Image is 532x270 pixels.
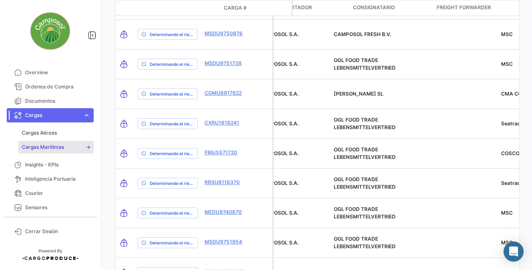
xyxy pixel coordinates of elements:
span: Exportador [278,4,312,11]
span: Insights - KPIs [25,161,90,169]
span: OGL FOOD TRADE LEBENSMITTELVERTRIED [334,117,396,130]
a: CXRU1618241 [205,119,248,127]
span: OGL FOOD TRADE LEBENSMITTELVERTRIED [334,176,396,190]
span: CMA CGM [501,91,527,97]
span: Determinando el riesgo ... [150,180,194,187]
span: Courier [25,190,90,197]
a: MSDU9751954 [205,238,248,246]
a: FBIU5571720 [205,149,248,156]
span: Determinando el riesgo ... [150,120,194,127]
a: Cargas Marítimas [18,141,94,153]
a: RRSU8116370 [205,179,248,186]
a: MSDU9751738 [205,60,248,67]
span: Determinando el riesgo ... [150,210,194,216]
span: MSC [501,210,513,216]
span: MSC [501,31,513,37]
span: CAMPOSOL S.A. [258,180,299,186]
span: Órdenes de Compra [25,83,90,91]
span: OGL FOOD TRADE LEBENSMITTELVERTRIED [334,236,396,249]
span: Inteligencia Portuaria [25,175,90,183]
a: Sensores [7,200,94,215]
a: MSDU9750876 [205,30,248,37]
span: CAMPOSOL S.A. [258,239,299,246]
span: Overview [25,69,90,76]
datatable-header-cell: Exportador [274,0,350,16]
a: Inteligencia Portuaria [7,172,94,186]
span: CAMPOSOL S.A. [258,61,299,67]
a: Cargas Aéreas [18,127,94,139]
span: OGL FOOD TRADE LEBENSMITTELVERTRIED [334,206,396,220]
a: Courier [7,186,94,200]
span: Seatrade [501,120,524,127]
a: MEDU9740870 [205,208,248,216]
span: CAMPOSOL S.A. [258,120,299,127]
span: Determinando el riesgo ... [150,150,194,157]
span: Carga # [224,4,247,12]
span: Determinando el riesgo ... [150,31,194,38]
span: MSC [501,61,513,67]
a: Overview [7,65,94,80]
span: CAMPOSOL S.A. [258,150,299,156]
datatable-header-cell: Carga # [220,1,271,15]
span: expand_more [83,112,90,119]
span: Cargas Marítimas [22,143,64,151]
span: Determinando el riesgo ... [150,61,194,67]
span: MSC [501,239,513,246]
a: CGMU6917622 [205,89,248,97]
datatable-header-cell: Póliza [271,5,292,11]
span: CAMPOSOL S.A. [258,210,299,216]
span: Freight Forwarder [437,4,491,11]
span: Cerrar Sesión [25,228,90,235]
span: Cargas Aéreas [22,129,57,137]
span: CAMPOSOL S.A. [258,31,299,37]
span: CAMPOSOL S.A. [258,91,299,97]
datatable-header-cell: Estado de Envio [153,5,220,11]
span: CAMPOSOL FRESH B.V. [334,31,391,37]
span: OGL FOOD TRADE LEBENSMITTELVERTRIED [334,146,396,160]
span: OGL FOOD TRADE LEBENSMITTELVERTRIED [334,57,396,71]
a: Insights - KPIs [7,158,94,172]
img: d0e946ec-b6b7-478a-95a2-5c59a4021789.jpg [29,10,71,52]
span: Cargas [25,112,79,119]
div: Abrir Intercom Messenger [504,241,524,262]
span: Documentos [25,97,90,105]
a: Órdenes de Compra [7,80,94,94]
span: Consignatario [353,4,395,11]
span: Sensores [25,204,90,211]
datatable-header-cell: Consignatario [350,0,433,16]
span: JOSE LUIS MONTOSA SL [334,91,384,97]
datatable-header-cell: Modo de Transporte [133,5,153,11]
span: Seatrade [501,180,524,186]
a: Documentos [7,94,94,108]
span: COSCO [501,150,519,156]
span: Determinando el riesgo ... [150,91,194,97]
span: Determinando el riesgo ... [150,239,194,246]
datatable-header-cell: Freight Forwarder [433,0,517,16]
